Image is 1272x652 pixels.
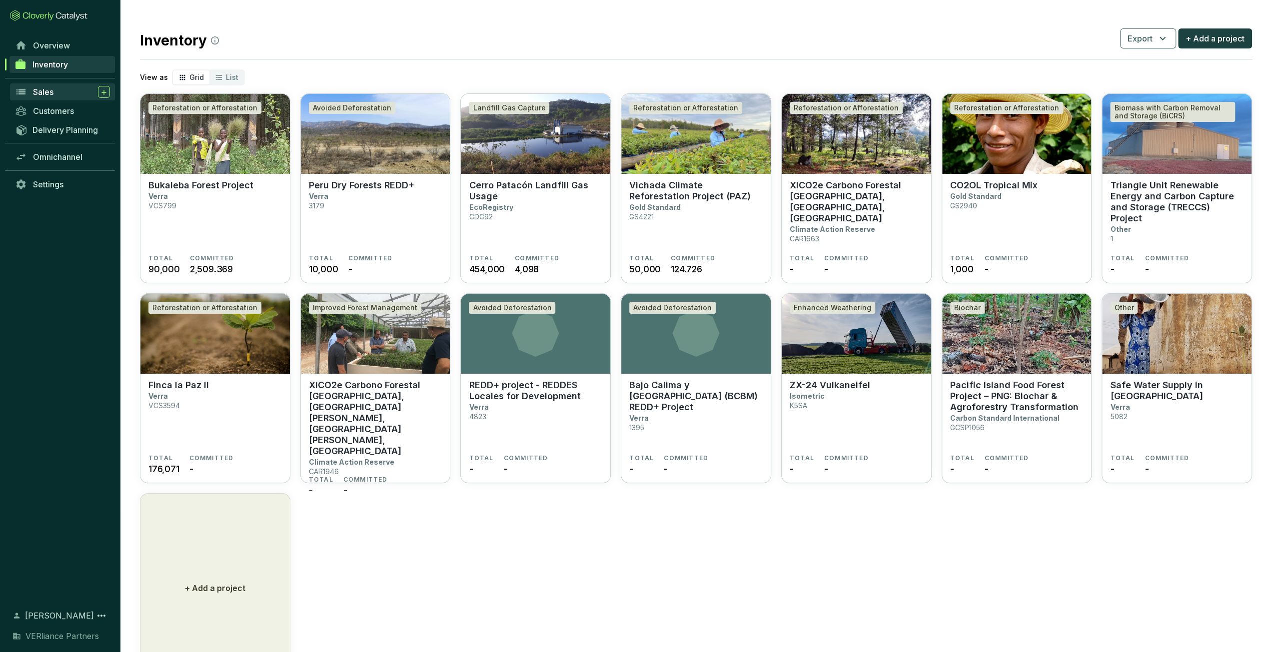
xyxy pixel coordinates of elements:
[1110,262,1114,276] span: -
[348,262,352,276] span: -
[1178,28,1252,48] button: + Add a project
[148,254,173,262] span: TOTAL
[1110,454,1135,462] span: TOTAL
[148,201,176,210] p: VCS799
[10,83,115,100] a: Sales
[469,302,555,314] div: Avoided Deforestation
[469,180,602,202] p: Cerro Patacón Landfill Gas Usage
[32,125,98,135] span: Delivery Planning
[621,93,771,283] a: Vichada Climate Reforestation Project (PAZ)Reforestation or AfforestationVichada Climate Reforest...
[309,467,339,476] p: CAR1946
[629,414,649,422] p: Verra
[824,254,869,262] span: COMMITTED
[985,454,1029,462] span: COMMITTED
[950,102,1063,114] div: Reforestation or Afforestation
[460,293,611,483] a: Avoided DeforestationREDD+ project - REDDES Locales for DevelopmentVerra4823TOTAL-COMMITTED-
[942,294,1092,374] img: Pacific Island Food Forest Project – PNG: Biochar & Agroforestry Transformation
[140,293,290,483] a: Finca la Paz IIReforestation or AfforestationFinca la Paz IIVerraVCS3594TOTAL176,071COMMITTED-
[985,254,1029,262] span: COMMITTED
[300,293,451,483] a: XICO2e Carbono Forestal Ejido Noh Bec, Municipio de Felipe Carrillo Puerto, Estado de Quintana Ro...
[950,254,975,262] span: TOTAL
[33,87,53,97] span: Sales
[503,454,548,462] span: COMMITTED
[309,102,395,114] div: Avoided Deforestation
[309,380,442,457] p: XICO2e Carbono Forestal [GEOGRAPHIC_DATA], [GEOGRAPHIC_DATA][PERSON_NAME], [GEOGRAPHIC_DATA][PERS...
[172,69,245,85] div: segmented control
[469,403,488,411] p: Verra
[781,293,932,483] a: ZX-24 VulkaneifelEnhanced WeatheringZX-24 VulkaneifelIsometricK5SATOTAL-COMMITTED-
[469,203,513,211] p: EcoRegistry
[782,94,931,174] img: XICO2e Carbono Forestal Ejido Pueblo Nuevo, Durango, México
[1102,294,1252,374] img: Safe Water Supply in Zambia
[629,212,654,221] p: GS4221
[309,302,421,314] div: Improved Forest Management
[515,254,559,262] span: COMMITTED
[1110,462,1114,476] span: -
[309,254,333,262] span: TOTAL
[140,72,168,82] p: View as
[790,462,794,476] span: -
[621,94,771,174] img: Vichada Climate Reforestation Project (PAZ)
[1110,225,1131,233] p: Other
[671,262,702,276] span: 124.726
[33,152,82,162] span: Omnichannel
[469,462,473,476] span: -
[148,262,180,276] span: 90,000
[790,392,825,400] p: Isometric
[629,462,633,476] span: -
[10,148,115,165] a: Omnichannel
[1145,462,1149,476] span: -
[824,454,869,462] span: COMMITTED
[664,454,708,462] span: COMMITTED
[790,401,807,410] p: K5SA
[25,610,94,622] span: [PERSON_NAME]
[10,37,115,54] a: Overview
[309,180,414,191] p: Peru Dry Forests REDD+
[790,180,923,224] p: XICO2e Carbono Forestal [GEOGRAPHIC_DATA], [GEOGRAPHIC_DATA], [GEOGRAPHIC_DATA]
[469,262,505,276] span: 454,000
[629,423,644,432] p: 1395
[671,254,715,262] span: COMMITTED
[1110,412,1127,421] p: 5082
[1110,254,1135,262] span: TOTAL
[942,93,1092,283] a: CO2OL Tropical MixReforestation or AfforestationCO2OL Tropical MixGold StandardGS2940TOTAL1,000CO...
[469,454,493,462] span: TOTAL
[469,412,486,421] p: 4823
[469,102,549,114] div: Landfill Gas Capture
[190,254,234,262] span: COMMITTED
[790,302,875,314] div: Enhanced Weathering
[515,262,539,276] span: 4,098
[10,121,115,138] a: Delivery Planning
[309,201,324,210] p: 3179
[140,93,290,283] a: Bukaleba Forest ProjectReforestation or AfforestationBukaleba Forest ProjectVerraVCS799TOTAL90,00...
[1102,93,1252,283] a: Triangle Unit Renewable Energy and Carbon Capture and Storage (TRECCS) ProjectBiomass with Carbon...
[148,180,253,191] p: Bukaleba Forest Project
[10,176,115,193] a: Settings
[950,380,1084,413] p: Pacific Island Food Forest Project – PNG: Biochar & Agroforestry Transformation
[140,94,290,174] img: Bukaleba Forest Project
[148,192,168,200] p: Verra
[148,302,261,314] div: Reforestation or Afforestation
[309,192,328,200] p: Verra
[1110,102,1235,122] div: Biomass with Carbon Removal and Storage (BiCRS)
[629,454,654,462] span: TOTAL
[32,59,68,69] span: Inventory
[1145,262,1149,276] span: -
[950,423,985,432] p: GCSP1056
[942,94,1092,174] img: CO2OL Tropical Mix
[10,102,115,119] a: Customers
[148,380,209,391] p: Finca la Paz II
[301,94,450,174] img: Peru Dry Forests REDD+
[1145,254,1189,262] span: COMMITTED
[950,180,1038,191] p: CO2OL Tropical Mix
[189,454,234,462] span: COMMITTED
[629,254,654,262] span: TOTAL
[1128,32,1153,44] span: Export
[148,401,180,410] p: VCS3594
[33,179,63,189] span: Settings
[781,93,932,283] a: XICO2e Carbono Forestal Ejido Pueblo Nuevo, Durango, MéxicoReforestation or AfforestationXICO2e C...
[1110,302,1138,314] div: Other
[790,102,903,114] div: Reforestation or Afforestation
[309,262,338,276] span: 10,000
[469,254,493,262] span: TOTAL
